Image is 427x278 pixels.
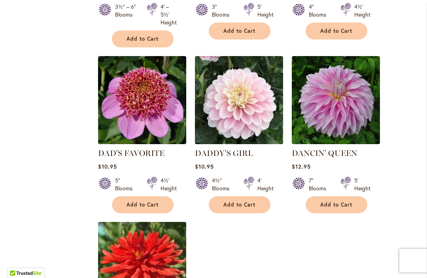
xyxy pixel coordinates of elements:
img: DAD'S FAVORITE [98,56,186,144]
div: 3" Blooms [212,3,234,19]
a: Dancin' Queen [292,138,380,146]
button: Add to Cart [112,30,174,47]
button: Add to Cart [209,196,270,213]
span: $10.95 [98,163,117,170]
img: Dancin' Queen [292,56,380,144]
button: Add to Cart [306,196,367,213]
div: 4' – 5½' Height [161,3,177,26]
a: DADDY'S GIRL [195,148,253,158]
div: 5' Height [354,177,370,192]
div: 5" Blooms [115,177,137,192]
button: Add to Cart [112,196,174,213]
button: Add to Cart [209,23,270,39]
span: Add to Cart [320,28,353,34]
a: DAD'S FAVORITE [98,138,186,146]
span: Add to Cart [320,201,353,208]
span: $10.95 [195,163,214,170]
div: 3½" – 6" Blooms [115,3,137,26]
div: 4½' Height [354,3,370,19]
span: Add to Cart [127,36,159,42]
span: $12.95 [292,163,311,170]
span: Add to Cart [127,201,159,208]
span: Add to Cart [223,28,256,34]
a: DANCIN' QUEEN [292,148,357,158]
div: 7" Blooms [309,177,331,192]
span: Add to Cart [223,201,256,208]
div: 4½' Height [161,177,177,192]
a: DADDY'S GIRL [195,138,283,146]
button: Add to Cart [306,23,367,39]
img: DADDY'S GIRL [195,56,283,144]
iframe: Launch Accessibility Center [6,250,28,272]
a: DAD'S FAVORITE [98,148,164,158]
div: 4' Height [257,177,274,192]
div: 4" Blooms [309,3,331,19]
div: 4½" Blooms [212,177,234,192]
div: 5' Height [257,3,274,19]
